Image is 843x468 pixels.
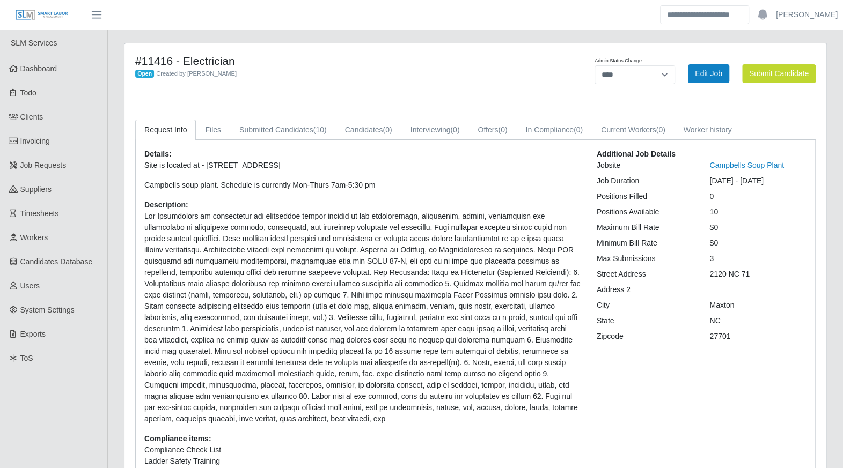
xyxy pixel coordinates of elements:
span: Suppliers [20,185,52,194]
a: Candidates [336,120,401,140]
div: Maximum Bill Rate [589,222,702,233]
div: 3 [701,253,815,264]
span: SLM Services [11,39,57,47]
span: Users [20,281,40,290]
a: Current Workers [592,120,675,140]
div: 0 [701,191,815,202]
span: Clients [20,113,43,121]
img: SLM Logo [15,9,69,21]
span: (0) [656,125,665,134]
div: $0 [701,222,815,233]
div: $0 [701,237,815,249]
button: Submit Candidate [742,64,816,83]
span: Exports [20,330,46,338]
b: Description: [144,200,188,209]
div: Jobsite [589,160,702,171]
li: Compliance Check List [144,444,581,456]
div: Minimum Bill Rate [589,237,702,249]
span: (10) [313,125,327,134]
div: Max Submissions [589,253,702,264]
span: (0) [574,125,583,134]
span: Workers [20,233,48,242]
a: Edit Job [688,64,729,83]
div: Job Duration [589,175,702,187]
a: Worker history [675,120,741,140]
h4: #11416 - Electrician [135,54,525,68]
span: Job Requests [20,161,67,169]
span: Timesheets [20,209,59,218]
p: Campbells soup plant. Schedule is currently Mon-Thurs 7am-5:30 pm [144,180,581,191]
div: 27701 [701,331,815,342]
p: Lor Ipsumdolors am consectetur adi elitseddoe tempor incidid ut lab etdoloremagn, aliquaenim, adm... [144,211,581,425]
span: Created by [PERSON_NAME] [156,70,237,77]
a: Files [196,120,230,140]
div: Positions Filled [589,191,702,202]
span: System Settings [20,306,75,314]
span: Todo [20,88,36,97]
div: State [589,315,702,326]
div: 2120 NC 71 [701,269,815,280]
span: (0) [498,125,507,134]
span: (0) [383,125,392,134]
b: Details: [144,150,172,158]
div: Maxton [701,300,815,311]
a: In Compliance [516,120,592,140]
a: [PERSON_NAME] [776,9,838,20]
p: Site is located at - [STREET_ADDRESS] [144,160,581,171]
div: 10 [701,206,815,218]
span: Invoicing [20,137,50,145]
a: Offers [468,120,516,140]
div: Street Address [589,269,702,280]
div: Zipcode [589,331,702,342]
a: Request Info [135,120,196,140]
b: Compliance items: [144,434,211,443]
span: (0) [450,125,459,134]
input: Search [660,5,749,24]
b: Additional Job Details [597,150,676,158]
div: Positions Available [589,206,702,218]
span: ToS [20,354,33,362]
a: Submitted Candidates [230,120,336,140]
a: Interviewing [401,120,469,140]
label: Admin Status Change: [595,57,643,65]
span: Open [135,70,154,78]
a: Campbells Soup Plant [709,161,784,169]
span: Candidates Database [20,257,93,266]
div: City [589,300,702,311]
div: [DATE] - [DATE] [701,175,815,187]
div: Address 2 [589,284,702,295]
div: NC [701,315,815,326]
span: Dashboard [20,64,57,73]
li: Ladder Safety Training [144,456,581,467]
